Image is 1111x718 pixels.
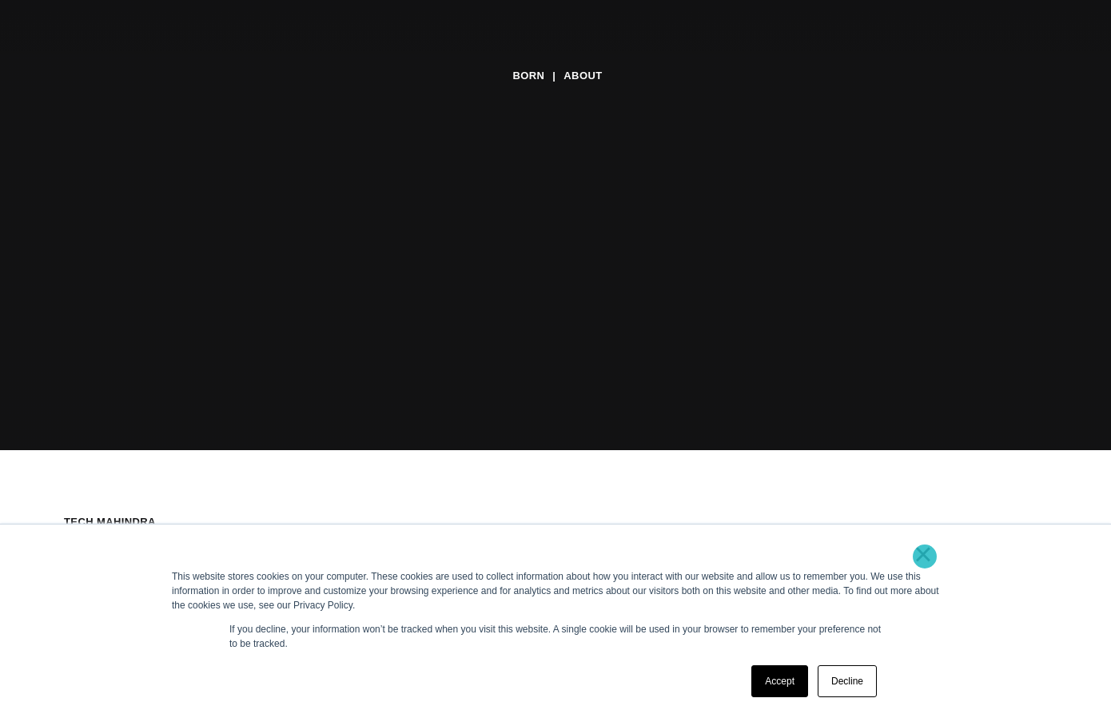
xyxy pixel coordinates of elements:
[512,64,544,88] a: BORN
[818,665,877,697] a: Decline
[64,514,156,530] div: Tech Mahindra
[563,64,602,88] a: About
[229,622,882,651] p: If you decline, your information won’t be tracked when you visit this website. A single cookie wi...
[172,569,939,612] div: This website stores cookies on your computer. These cookies are used to collect information about...
[914,547,933,561] a: ×
[751,665,808,697] a: Accept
